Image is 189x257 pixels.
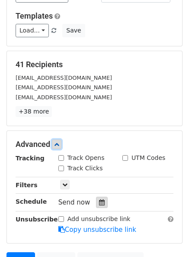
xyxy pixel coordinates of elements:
[16,140,173,149] h5: Advanced
[16,24,49,37] a: Load...
[16,94,112,101] small: [EMAIL_ADDRESS][DOMAIN_NAME]
[58,226,136,234] a: Copy unsubscribe link
[16,216,58,223] strong: Unsubscribe
[16,155,45,162] strong: Tracking
[16,198,47,205] strong: Schedule
[16,84,112,91] small: [EMAIL_ADDRESS][DOMAIN_NAME]
[16,11,53,20] a: Templates
[131,153,165,163] label: UTM Codes
[16,60,173,69] h5: 41 Recipients
[67,164,103,173] label: Track Clicks
[62,24,85,37] button: Save
[67,153,105,163] label: Track Opens
[67,215,131,224] label: Add unsubscribe link
[16,182,38,189] strong: Filters
[146,215,189,257] iframe: Chat Widget
[16,75,112,81] small: [EMAIL_ADDRESS][DOMAIN_NAME]
[58,198,90,206] span: Send now
[16,106,52,117] a: +38 more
